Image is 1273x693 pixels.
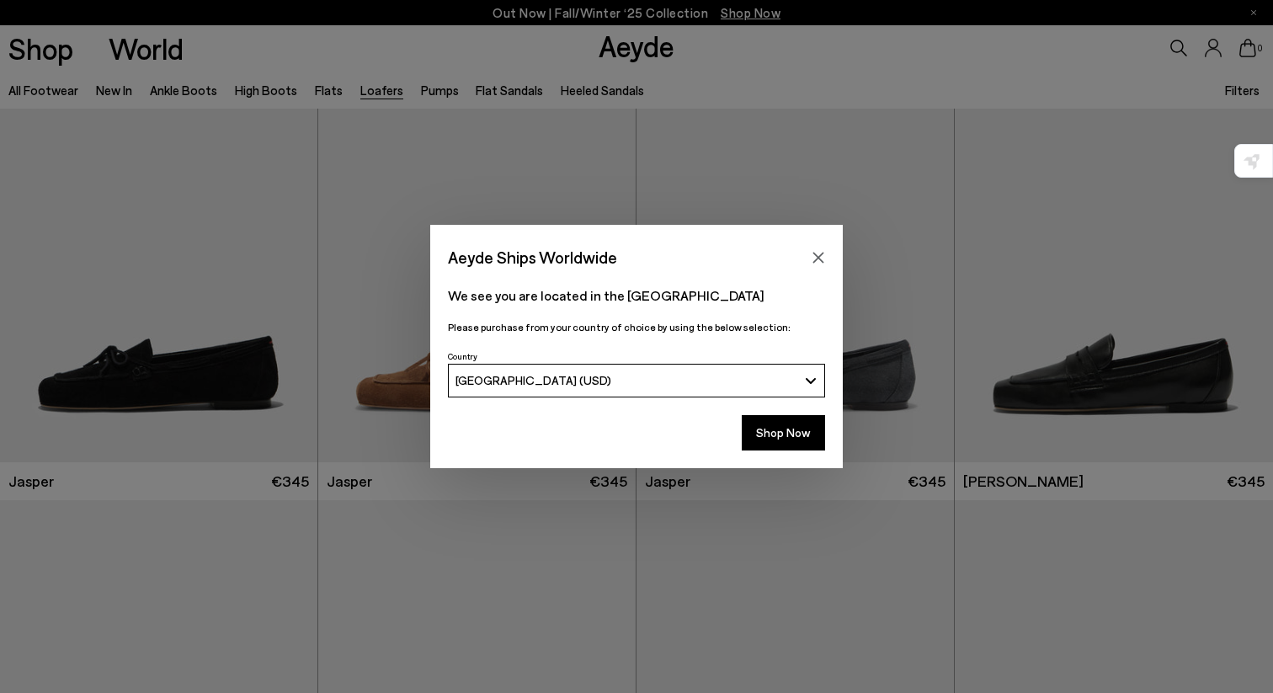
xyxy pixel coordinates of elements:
[448,285,825,306] p: We see you are located in the [GEOGRAPHIC_DATA]
[455,373,611,387] span: [GEOGRAPHIC_DATA] (USD)
[806,245,831,270] button: Close
[448,319,825,335] p: Please purchase from your country of choice by using the below selection:
[448,351,477,361] span: Country
[742,415,825,450] button: Shop Now
[448,243,617,272] span: Aeyde Ships Worldwide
